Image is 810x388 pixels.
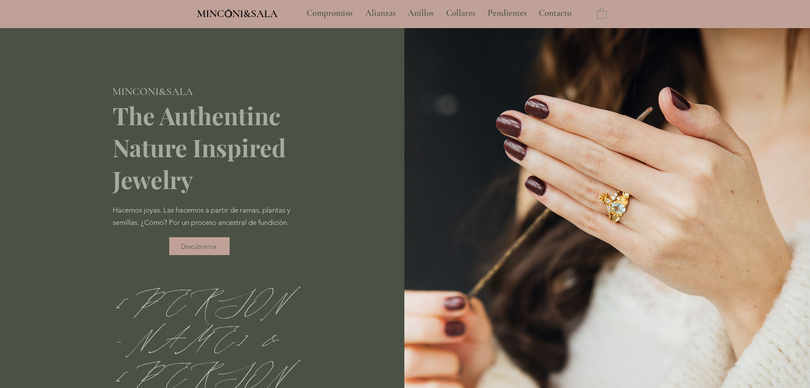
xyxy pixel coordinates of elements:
[112,83,193,98] a: MINCONI&SALA
[113,99,286,195] span: The Authentinc Nature Inspired Jewelry
[361,3,400,24] p: Alianzas
[481,3,532,24] a: Pendientes
[302,3,357,24] p: Compromiso
[300,3,359,24] a: Compromiso
[112,85,193,98] span: MINCONI&SALA
[359,3,401,24] a: Alianzas
[113,206,290,227] span: Hacemos joyas. Las hacemos a partir de ramas, plantas y semillas. ¿Cómo? Por un proceso ancestral...
[284,3,595,24] nav: Sitio
[483,3,531,24] p: Pendientes
[181,242,216,250] span: Descúbrenos
[442,3,480,24] p: Collares
[225,9,232,17] img: Minconi Sala
[440,3,481,24] a: Collares
[401,3,440,24] a: Anillos
[169,237,230,255] a: Descúbrenos
[534,3,576,24] p: Contacto
[197,6,278,20] a: MINCONI&SALA
[532,3,578,24] a: Contacto
[404,3,438,24] p: Anillos
[197,7,278,20] span: MINCONI&SALA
